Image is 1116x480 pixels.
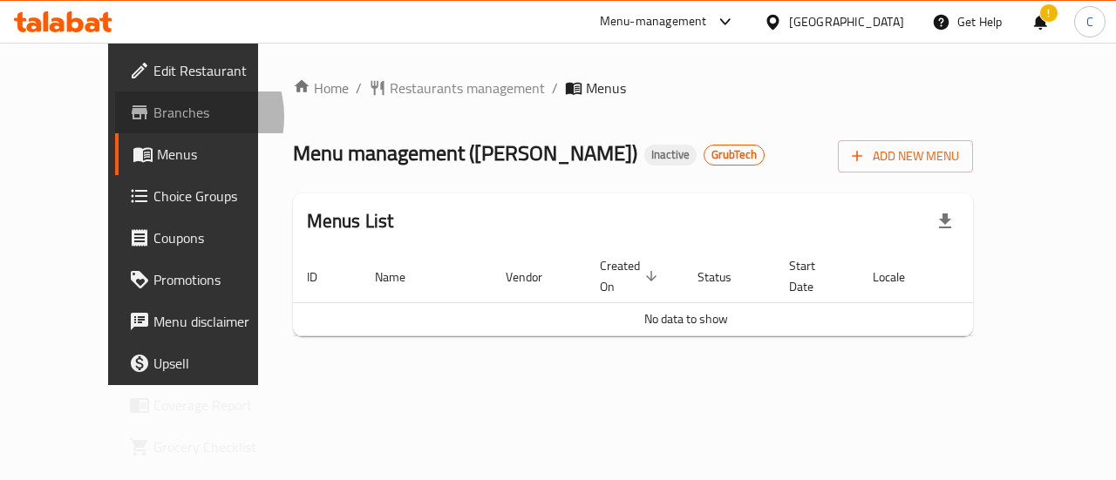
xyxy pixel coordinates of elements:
[293,133,637,172] span: Menu management ( [PERSON_NAME] )
[789,255,838,297] span: Start Date
[153,311,281,332] span: Menu disclaimer
[115,259,295,301] a: Promotions
[949,250,1079,303] th: Actions
[852,145,959,167] span: Add New Menu
[600,255,663,297] span: Created On
[153,436,281,457] span: Grocery Checklist
[153,395,281,416] span: Coverage Report
[115,384,295,426] a: Coverage Report
[153,227,281,248] span: Coupons
[157,144,281,165] span: Menus
[115,426,295,468] a: Grocery Checklist
[307,208,394,234] h2: Menus List
[115,50,295,91] a: Edit Restaurant
[1086,12,1093,31] span: C
[153,269,281,290] span: Promotions
[873,267,928,287] span: Locale
[307,267,340,287] span: ID
[600,11,707,32] div: Menu-management
[153,186,281,206] span: Choice Groups
[293,78,349,98] a: Home
[924,200,966,242] div: Export file
[644,308,728,330] span: No data to show
[390,78,545,98] span: Restaurants management
[375,267,428,287] span: Name
[153,102,281,123] span: Branches
[789,12,904,31] div: [GEOGRAPHIC_DATA]
[115,301,295,342] a: Menu disclaimer
[644,147,697,162] span: Inactive
[115,133,295,175] a: Menus
[115,91,295,133] a: Branches
[369,78,545,98] a: Restaurants management
[115,175,295,217] a: Choice Groups
[153,353,281,374] span: Upsell
[293,250,1079,336] table: enhanced table
[115,217,295,259] a: Coupons
[697,267,754,287] span: Status
[293,78,974,98] nav: breadcrumb
[838,140,973,172] button: Add New Menu
[644,145,697,166] div: Inactive
[153,60,281,81] span: Edit Restaurant
[506,267,565,287] span: Vendor
[115,342,295,384] a: Upsell
[356,78,362,98] li: /
[704,147,764,162] span: GrubTech
[552,78,558,98] li: /
[586,78,626,98] span: Menus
